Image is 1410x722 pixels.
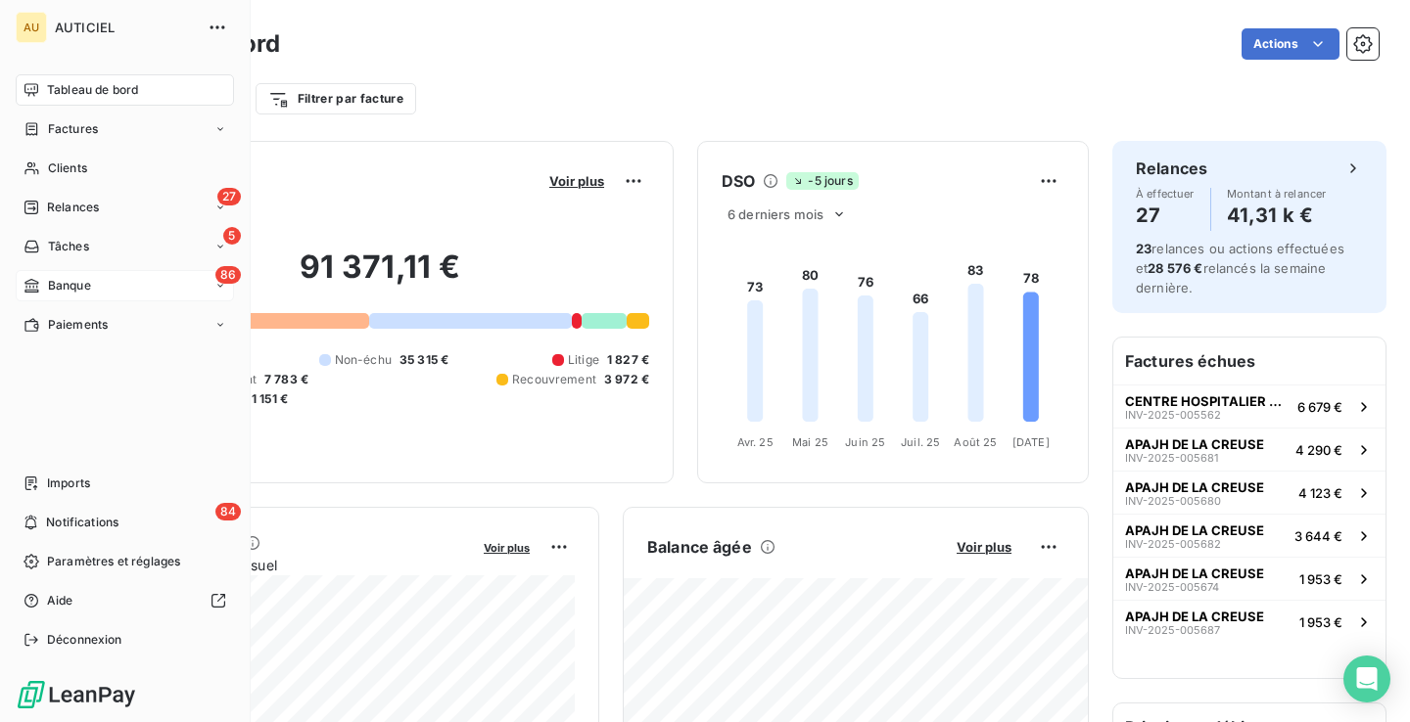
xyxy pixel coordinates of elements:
h4: 41,31 k € [1227,200,1327,231]
tspan: Août 25 [954,435,997,449]
button: APAJH DE LA CREUSEINV-2025-0056814 290 € [1113,428,1386,471]
span: 5 [223,227,241,245]
h6: DSO [722,169,755,193]
tspan: Avr. 25 [737,435,774,449]
span: 6 derniers mois [728,206,823,222]
tspan: Mai 25 [792,435,828,449]
span: 4 290 € [1295,442,1342,458]
img: Logo LeanPay [16,679,137,710]
span: 4 123 € [1298,485,1342,501]
span: 86 [215,266,241,284]
button: APAJH DE LA CREUSEINV-2025-0056741 953 € [1113,557,1386,600]
span: relances ou actions effectuées et relancés la semaine dernière. [1136,241,1344,295]
button: APAJH DE LA CREUSEINV-2025-0056823 644 € [1113,514,1386,557]
tspan: Juin 25 [845,435,885,449]
span: Voir plus [957,539,1011,555]
span: INV-2025-005562 [1125,409,1221,421]
button: Voir plus [951,538,1017,556]
span: 23 [1136,241,1151,256]
span: APAJH DE LA CREUSE [1125,479,1264,495]
span: 7 783 € [264,371,308,388]
span: Paramètres et réglages [47,553,180,570]
a: Aide [16,585,234,616]
h6: Relances [1136,157,1207,180]
tspan: [DATE] [1012,435,1050,449]
button: APAJH DE LA CREUSEINV-2025-0056804 123 € [1113,471,1386,514]
span: AUTICIEL [55,20,196,35]
button: Filtrer par facture [256,83,416,114]
span: INV-2025-005674 [1125,581,1219,593]
span: -1 151 € [246,390,288,408]
span: INV-2025-005687 [1125,624,1220,636]
span: Voir plus [549,173,604,189]
span: Déconnexion [47,631,122,649]
span: Paiements [48,316,108,334]
span: APAJH DE LA CREUSE [1125,522,1264,538]
span: 1 953 € [1299,571,1342,587]
span: Recouvrement [512,371,596,388]
span: 3 644 € [1294,528,1342,544]
span: Aide [47,592,73,609]
h6: Factures échues [1113,338,1386,384]
span: Montant à relancer [1227,188,1327,200]
h6: Balance âgée [647,535,752,559]
span: CENTRE HOSPITALIER DE [GEOGRAPHIC_DATA] [1125,393,1290,409]
span: 84 [215,503,241,520]
span: INV-2025-005682 [1125,538,1221,550]
span: -5 jours [786,172,858,190]
span: APAJH DE LA CREUSE [1125,436,1264,452]
button: Voir plus [543,172,610,190]
button: APAJH DE LA CREUSEINV-2025-0056871 953 € [1113,600,1386,643]
span: 27 [217,188,241,205]
span: Non-échu [335,351,392,369]
span: 28 576 € [1148,260,1202,276]
button: Actions [1242,28,1339,60]
span: Tableau de bord [47,81,138,99]
span: 35 315 € [399,351,448,369]
span: Clients [48,159,87,177]
span: Chiffre d'affaires mensuel [111,555,470,575]
span: Factures [48,120,98,138]
span: Voir plus [484,541,530,555]
span: Notifications [46,514,118,531]
tspan: Juil. 25 [901,435,940,449]
span: APAJH DE LA CREUSE [1125,565,1264,581]
button: CENTRE HOSPITALIER DE [GEOGRAPHIC_DATA]INV-2025-0055626 679 € [1113,384,1386,428]
h4: 27 [1136,200,1195,231]
span: 1 953 € [1299,614,1342,630]
span: Tâches [48,238,89,255]
span: À effectuer [1136,188,1195,200]
div: AU [16,12,47,43]
span: INV-2025-005680 [1125,495,1221,507]
span: Imports [47,474,90,492]
span: INV-2025-005681 [1125,452,1218,464]
div: Open Intercom Messenger [1343,655,1390,702]
span: 3 972 € [604,371,649,388]
span: 6 679 € [1297,399,1342,415]
button: Voir plus [478,538,536,556]
span: 1 827 € [607,351,649,369]
span: Relances [47,199,99,216]
span: Banque [48,277,91,294]
span: APAJH DE LA CREUSE [1125,609,1264,624]
span: Litige [568,351,599,369]
h2: 91 371,11 € [111,248,649,306]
